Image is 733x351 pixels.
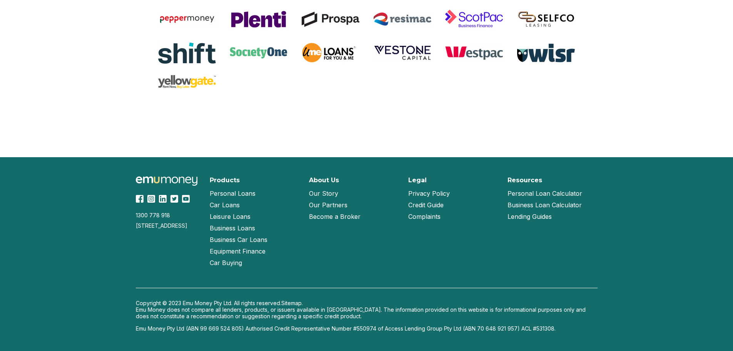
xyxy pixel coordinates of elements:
h2: Legal [408,176,427,184]
img: LinkedIn [159,195,167,203]
a: Personal Loans [210,188,255,199]
a: Privacy Policy [408,188,450,199]
p: Emu Money does not compare all lenders, products, or issuers available in [GEOGRAPHIC_DATA]. The ... [136,306,598,319]
img: UME Loans [302,41,359,64]
img: Resimac [374,12,431,26]
a: Complaints [408,211,441,222]
a: Car Buying [210,257,242,269]
img: Westpac [445,46,503,60]
a: Equipment Finance [210,245,265,257]
a: Business Car Loans [210,234,267,245]
h2: About Us [309,176,339,184]
a: Car Loans [210,199,240,211]
div: [STREET_ADDRESS] [136,222,200,229]
a: Our Partners [309,199,347,211]
img: ScotPac [445,8,503,30]
a: Leisure Loans [210,211,250,222]
h2: Products [210,176,240,184]
img: Vestone [374,45,431,61]
img: Plenti [230,10,287,28]
a: Our Story [309,188,338,199]
a: Become a Broker [309,211,361,222]
img: Yellow Gate [158,75,216,89]
img: Prospa [302,12,359,27]
p: Copyright © 2023 Emu Money Pty Ltd. All rights reserved. [136,300,598,306]
a: Business Loan Calculator [508,199,582,211]
h2: Resources [508,176,542,184]
img: Selfco [517,10,575,28]
p: Emu Money Pty Ltd (ABN 99 669 524 805) Authorised Credit Representative Number #550974 of Access ... [136,325,598,332]
img: Shift [158,42,216,64]
img: YouTube [182,195,190,203]
a: Credit Guide [408,199,444,211]
img: Facebook [136,195,144,203]
a: Sitemap. [281,300,303,306]
img: SocietyOne [230,47,287,59]
img: Wisr [517,44,575,62]
div: 1300 778 918 [136,212,200,218]
a: Business Loans [210,222,255,234]
a: Lending Guides [508,211,552,222]
img: Twitter [170,195,178,203]
img: Instagram [147,195,155,203]
img: Pepper Money [158,13,216,25]
img: Emu Money [136,176,197,186]
a: Personal Loan Calculator [508,188,582,199]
